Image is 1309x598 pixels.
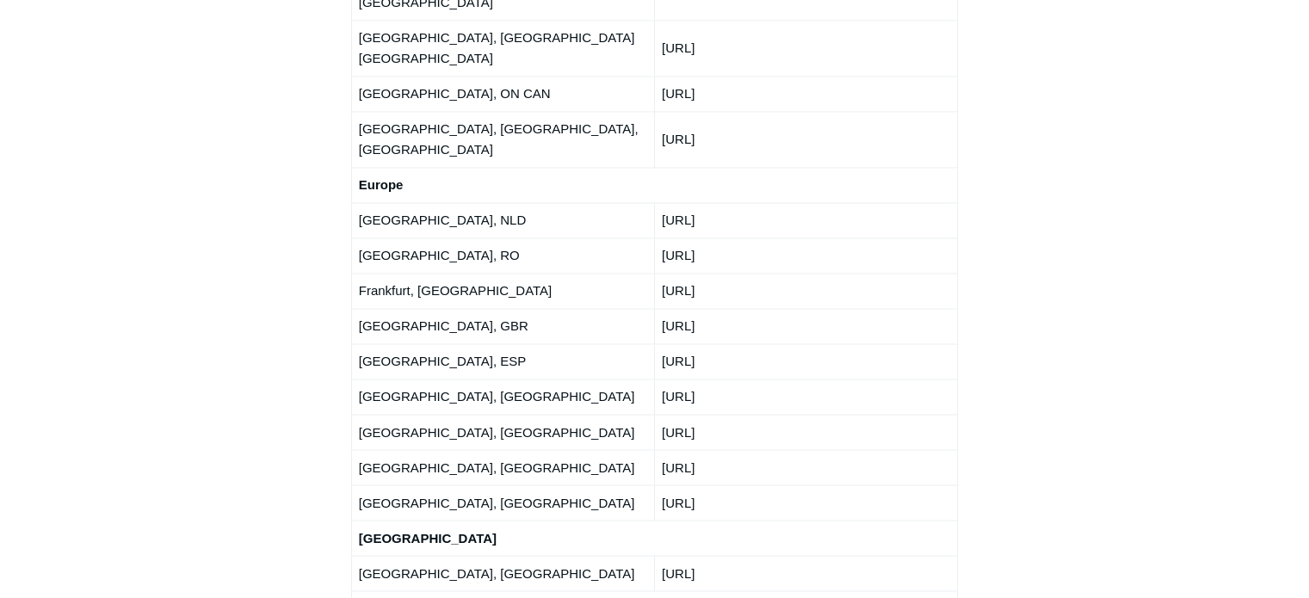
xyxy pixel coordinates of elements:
[351,20,654,76] td: [GEOGRAPHIC_DATA], [GEOGRAPHIC_DATA] [GEOGRAPHIC_DATA]
[654,555,957,590] td: [URL]
[351,343,654,379] td: [GEOGRAPHIC_DATA], ESP
[654,414,957,449] td: [URL]
[351,414,654,449] td: [GEOGRAPHIC_DATA], [GEOGRAPHIC_DATA]
[654,20,957,76] td: [URL]
[351,484,654,520] td: [GEOGRAPHIC_DATA], [GEOGRAPHIC_DATA]
[654,202,957,237] td: [URL]
[351,76,654,111] td: [GEOGRAPHIC_DATA], ON CAN
[654,484,957,520] td: [URL]
[654,76,957,111] td: [URL]
[359,530,497,545] strong: [GEOGRAPHIC_DATA]
[654,379,957,414] td: [URL]
[351,379,654,414] td: [GEOGRAPHIC_DATA], [GEOGRAPHIC_DATA]
[654,237,957,273] td: [URL]
[351,555,654,590] td: [GEOGRAPHIC_DATA], [GEOGRAPHIC_DATA]
[351,308,654,343] td: [GEOGRAPHIC_DATA], GBR
[351,237,654,273] td: [GEOGRAPHIC_DATA], RO
[654,449,957,484] td: [URL]
[359,177,404,192] strong: Europe
[351,111,654,167] td: [GEOGRAPHIC_DATA], [GEOGRAPHIC_DATA], [GEOGRAPHIC_DATA]
[351,449,654,484] td: [GEOGRAPHIC_DATA], [GEOGRAPHIC_DATA]
[654,111,957,167] td: [URL]
[654,343,957,379] td: [URL]
[654,273,957,308] td: [URL]
[351,273,654,308] td: Frankfurt, [GEOGRAPHIC_DATA]
[654,308,957,343] td: [URL]
[351,202,654,237] td: [GEOGRAPHIC_DATA], NLD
